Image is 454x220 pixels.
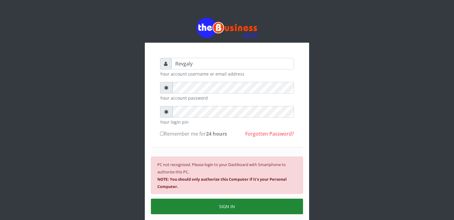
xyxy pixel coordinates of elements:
[151,199,303,214] button: SIGN IN
[206,130,227,137] b: 24 hours
[157,162,287,189] small: PC not recognized. Please login to your Dashboard with Smartphone to authorize this PC.
[157,176,287,189] b: NOTE: You should only authorize this Computer if it's your Personal Computer.
[171,58,294,69] input: Username or email address
[160,130,227,137] label: Remember me for
[160,95,294,101] small: Your account password
[160,71,294,77] small: Your account username or email address
[245,130,294,137] a: Forgotten Password?
[160,132,164,136] input: Remember me for24 hours
[160,119,294,125] small: Your login pin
